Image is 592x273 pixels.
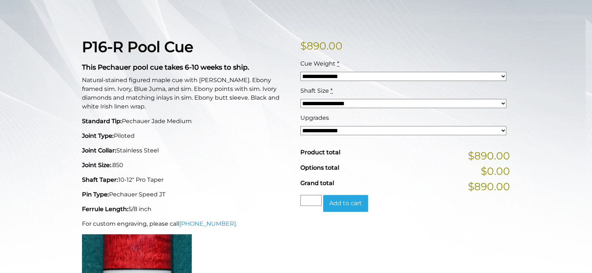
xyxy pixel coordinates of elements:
span: Shaft Size [300,87,329,94]
span: Options total [300,164,339,171]
abbr: required [330,87,333,94]
span: Upgrades [300,114,329,121]
p: 5/8 inch [82,205,292,214]
span: $890.00 [468,179,510,194]
strong: This Pechauer pool cue takes 6-10 weeks to ship. [82,63,249,71]
p: 10-12" Pro Taper [82,176,292,184]
strong: Joint Type: [82,132,114,139]
bdi: 890.00 [300,40,342,52]
strong: Shaft Taper: [82,176,118,183]
span: $890.00 [468,148,510,163]
a: [PHONE_NUMBER]. [179,220,237,227]
span: Cue Weight [300,60,336,67]
strong: Joint Collar: [82,147,116,154]
p: Pechauer Speed JT [82,190,292,199]
strong: P16-R Pool Cue [82,38,193,56]
p: Stainless Steel [82,146,292,155]
strong: Standard Tip: [82,118,122,125]
span: $0.00 [481,163,510,179]
strong: Pin Type: [82,191,109,198]
p: For custom engraving, please call [82,219,292,228]
span: Grand total [300,180,334,187]
p: Pechauer Jade Medium [82,117,292,126]
input: Product quantity [300,195,322,206]
p: .850 [82,161,292,170]
span: Product total [300,149,340,156]
strong: Joint Size: [82,162,111,169]
abbr: required [337,60,339,67]
p: Natural-stained figured maple cue with [PERSON_NAME]. Ebony framed sim. Ivory, Blue Juma, and sim... [82,76,292,111]
p: Piloted [82,132,292,140]
span: $ [300,40,307,52]
strong: Ferrule Length: [82,206,128,213]
button: Add to cart [323,195,368,212]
